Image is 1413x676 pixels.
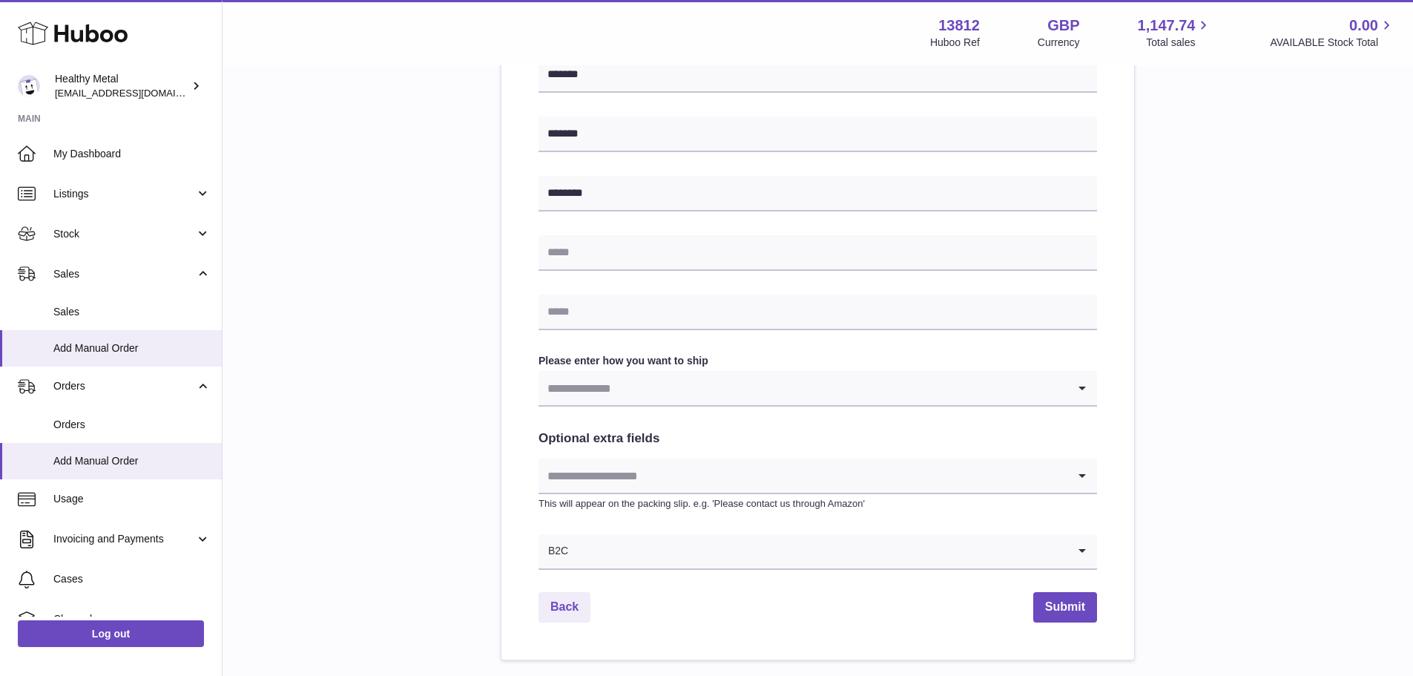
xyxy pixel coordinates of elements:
[538,534,569,568] span: B2C
[53,227,195,241] span: Stock
[53,341,211,355] span: Add Manual Order
[538,534,1097,570] div: Search for option
[538,430,1097,447] h2: Optional extra fields
[538,592,590,623] a: Back
[55,72,188,100] div: Healthy Metal
[538,354,1097,368] label: Please enter how you want to ship
[1270,36,1395,50] span: AVAILABLE Stock Total
[1047,16,1079,36] strong: GBP
[538,371,1097,407] div: Search for option
[538,497,1097,511] p: This will appear on the packing slip. e.g. 'Please contact us through Amazon'
[930,36,980,50] div: Huboo Ref
[53,454,211,468] span: Add Manual Order
[569,534,1067,568] input: Search for option
[53,612,211,626] span: Channels
[1270,16,1395,50] a: 0.00 AVAILABLE Stock Total
[53,492,211,506] span: Usage
[53,532,195,546] span: Invoicing and Payments
[1349,16,1378,36] span: 0.00
[53,572,211,586] span: Cases
[1033,592,1097,623] button: Submit
[53,267,195,281] span: Sales
[53,147,211,161] span: My Dashboard
[53,418,211,432] span: Orders
[53,379,195,393] span: Orders
[18,75,40,97] img: internalAdmin-13812@internal.huboo.com
[53,187,195,201] span: Listings
[938,16,980,36] strong: 13812
[55,87,218,99] span: [EMAIL_ADDRESS][DOMAIN_NAME]
[53,305,211,319] span: Sales
[18,620,204,647] a: Log out
[538,459,1067,493] input: Search for option
[1146,36,1212,50] span: Total sales
[538,459,1097,494] div: Search for option
[1138,16,1196,36] span: 1,147.74
[1138,16,1213,50] a: 1,147.74 Total sales
[538,371,1067,405] input: Search for option
[1038,36,1080,50] div: Currency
